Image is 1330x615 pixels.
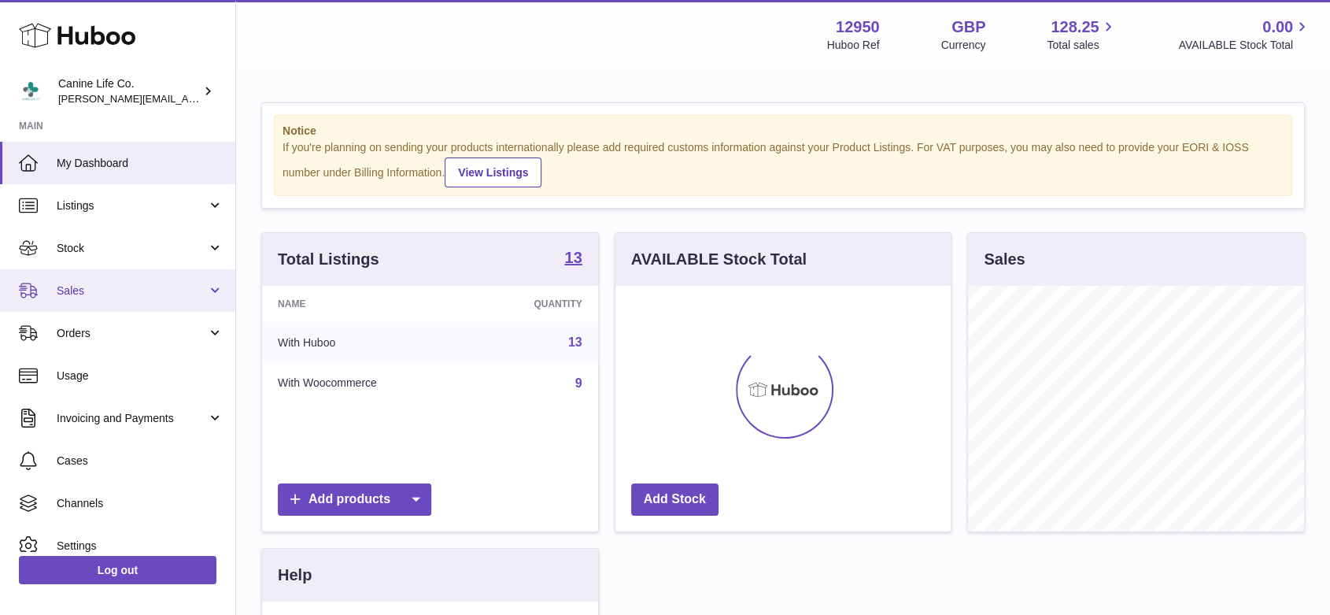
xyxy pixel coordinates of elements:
[57,411,207,426] span: Invoicing and Payments
[57,369,224,383] span: Usage
[836,17,880,38] strong: 12950
[951,17,985,38] strong: GBP
[1051,17,1099,38] span: 128.25
[19,556,216,584] a: Log out
[1178,17,1311,53] a: 0.00 AVAILABLE Stock Total
[19,80,42,103] img: kevin@clsgltd.co.uk
[471,286,598,322] th: Quantity
[262,363,471,404] td: With Woocommerce
[827,38,880,53] div: Huboo Ref
[575,376,582,390] a: 9
[283,140,1284,187] div: If you're planning on sending your products internationally please add required customs informati...
[262,322,471,363] td: With Huboo
[283,124,1284,139] strong: Notice
[278,565,312,586] h3: Help
[445,157,541,187] a: View Listings
[1047,17,1117,53] a: 128.25 Total sales
[57,241,207,256] span: Stock
[1047,38,1117,53] span: Total sales
[57,156,224,171] span: My Dashboard
[631,249,807,270] h3: AVAILABLE Stock Total
[57,539,224,554] span: Settings
[984,249,1025,270] h3: Sales
[941,38,986,53] div: Currency
[57,198,207,213] span: Listings
[58,92,316,105] span: [PERSON_NAME][EMAIL_ADDRESS][DOMAIN_NAME]
[631,483,719,516] a: Add Stock
[57,326,207,341] span: Orders
[564,250,582,265] strong: 13
[564,250,582,269] a: 13
[58,76,200,106] div: Canine Life Co.
[1178,38,1311,53] span: AVAILABLE Stock Total
[278,483,431,516] a: Add products
[568,335,582,349] a: 13
[57,454,224,469] span: Cases
[262,286,471,322] th: Name
[57,283,207,298] span: Sales
[1262,17,1293,38] span: 0.00
[57,496,224,511] span: Channels
[278,249,379,270] h3: Total Listings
